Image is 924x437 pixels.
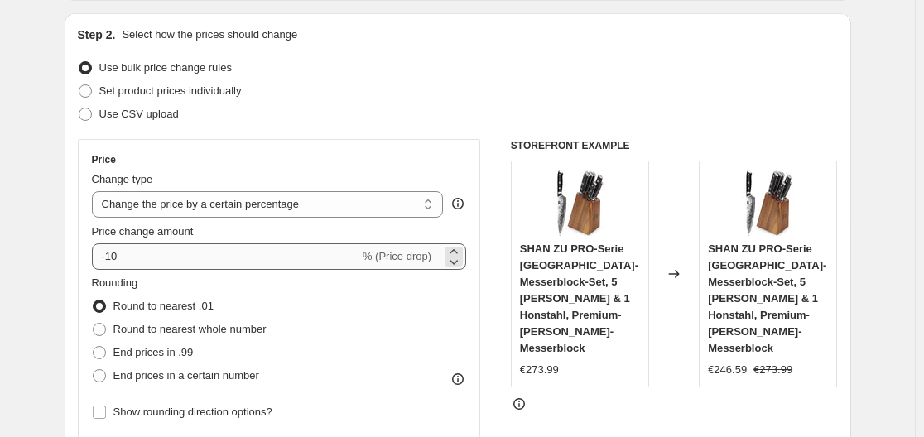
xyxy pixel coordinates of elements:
[546,170,613,236] img: 61DXzXN7WnL_80x.jpg
[753,362,792,378] strike: €273.99
[113,369,259,382] span: End prices in a certain number
[363,250,431,262] span: % (Price drop)
[92,276,138,289] span: Rounding
[122,26,297,43] p: Select how the prices should change
[99,108,179,120] span: Use CSV upload
[99,61,232,74] span: Use bulk price change rules
[113,323,267,335] span: Round to nearest whole number
[735,170,801,236] img: 61DXzXN7WnL_80x.jpg
[113,300,214,312] span: Round to nearest .01
[113,346,194,358] span: End prices in .99
[708,362,747,378] div: €246.59
[113,406,272,418] span: Show rounding direction options?
[520,362,559,378] div: €273.99
[99,84,242,97] span: Set product prices individually
[92,225,194,238] span: Price change amount
[520,243,638,354] span: SHAN ZU PRO-Serie [GEOGRAPHIC_DATA]-Messerblock-Set, 5 [PERSON_NAME] & 1 Honstahl, Premium-[PERSO...
[78,26,116,43] h2: Step 2.
[450,195,466,212] div: help
[511,139,838,152] h6: STOREFRONT EXAMPLE
[92,173,153,185] span: Change type
[708,243,826,354] span: SHAN ZU PRO-Serie [GEOGRAPHIC_DATA]-Messerblock-Set, 5 [PERSON_NAME] & 1 Honstahl, Premium-[PERSO...
[92,243,359,270] input: -15
[92,153,116,166] h3: Price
